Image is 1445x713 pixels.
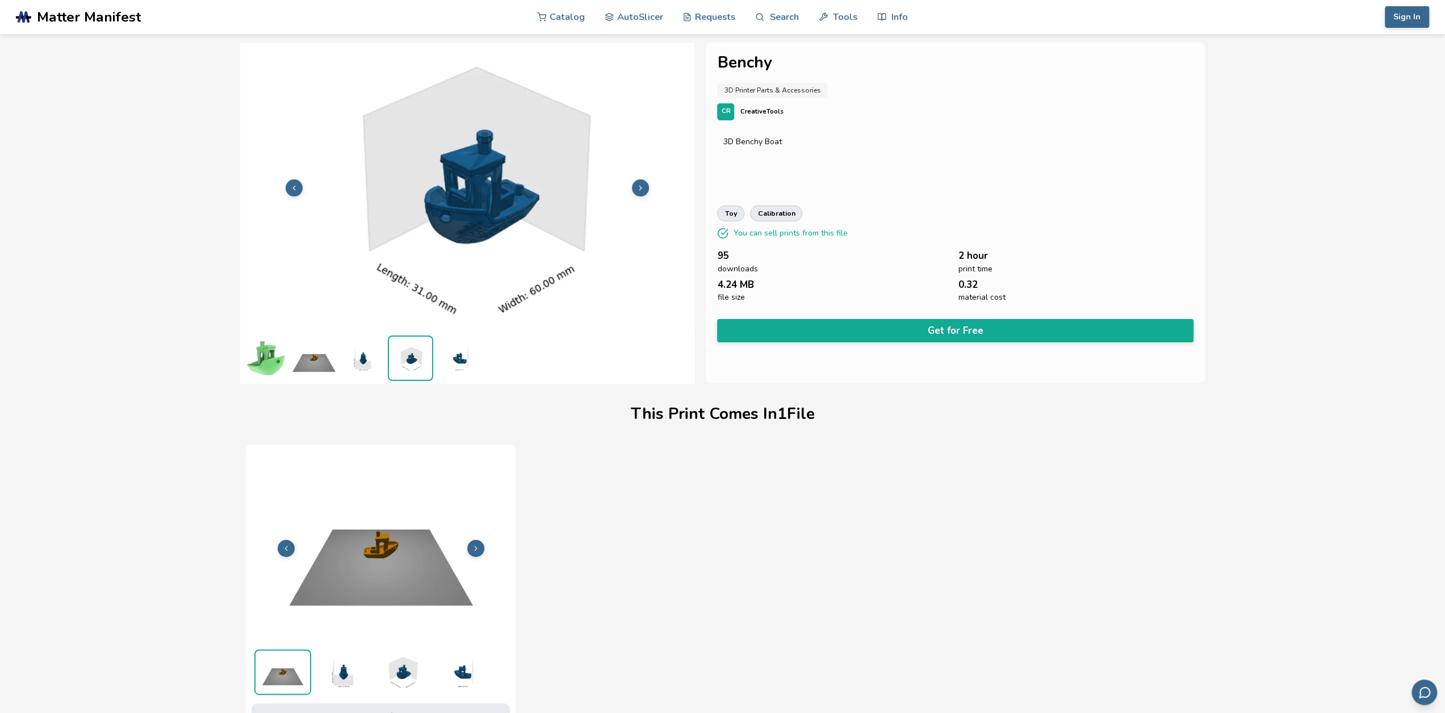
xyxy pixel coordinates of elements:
[1385,6,1429,28] button: Sign In
[389,337,432,380] img: 1_3D_Dimensions
[717,83,827,98] a: 3D Printer Parts & Accessories
[37,9,141,25] span: Matter Manifest
[1412,680,1437,705] button: Send feedback via email
[721,108,730,115] span: CR
[958,265,992,274] span: print time
[723,137,1187,146] div: 3D Benchy Boat
[958,293,1006,302] span: material cost
[717,293,744,302] span: file size
[958,279,978,290] span: 0.32
[717,279,753,290] span: 4.24 MB
[750,205,802,221] a: calibration
[314,649,371,695] img: 1_3D_Dimensions
[717,250,728,261] span: 95
[340,335,385,381] img: 1_3D_Dimensions
[958,250,988,261] span: 2 hour
[717,205,744,221] a: toy
[433,649,490,695] img: 1_3D_Dimensions
[256,651,310,694] img: 1_Print_Preview
[717,54,1193,72] h1: Benchy
[740,106,783,118] p: CreativeTools
[733,227,847,239] p: You can sell prints from this file
[374,649,430,695] img: 1_3D_Dimensions
[717,265,757,274] span: downloads
[717,319,1193,342] button: Get for Free
[631,405,815,423] h1: This Print Comes In 1 File
[291,335,337,381] img: 1_Print_Preview
[436,335,481,381] img: 1_3D_Dimensions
